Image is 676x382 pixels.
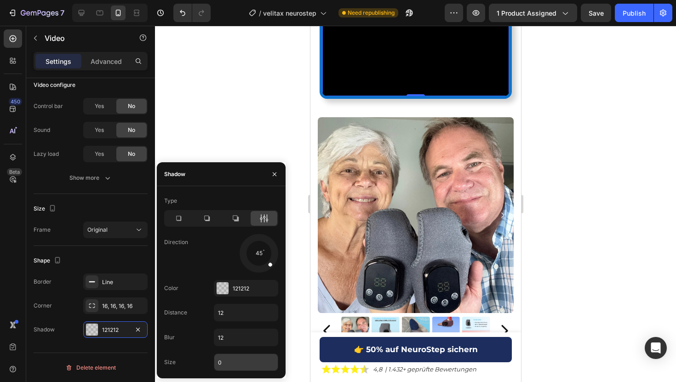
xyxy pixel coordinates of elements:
span: Yes [95,102,104,110]
div: Sound [34,126,50,134]
button: Carousel Back Arrow [9,297,25,313]
iframe: Design area [310,26,521,382]
div: 16, 16, 16, 16 [102,302,145,310]
span: No [128,102,135,110]
div: Type [164,197,177,205]
span: Need republishing [348,9,395,17]
span: No [128,126,135,134]
div: Distance [164,308,187,317]
p: Settings [46,57,71,66]
div: Beta [7,168,22,176]
div: Direction [164,238,188,246]
div: Shadow [34,325,55,334]
button: Publish [615,4,653,22]
div: Video configure [34,81,75,89]
input: Auto [214,354,278,371]
input: Auto [214,329,278,346]
button: Save [581,4,611,22]
div: Undo/Redo [173,4,211,22]
button: Carousel Back Arrow [15,186,22,193]
div: Blur [164,333,175,342]
div: Line [102,278,145,286]
div: Shadow [164,170,185,178]
div: Shape [34,255,63,267]
span: Yes [95,150,104,158]
p: 7 [60,7,64,18]
div: Corner [34,302,52,310]
span: velitax neurostep [263,8,316,18]
div: Border [34,278,52,286]
button: Show more [34,170,148,186]
div: Color [164,284,178,292]
span: Save [589,9,604,17]
p: Advanced [91,57,122,66]
button: Carousel Next Arrow [186,297,202,313]
div: 121212 [233,285,276,293]
button: Carousel Next Arrow [189,186,196,193]
div: Delete element [65,362,116,373]
span: Yes [95,126,104,134]
div: Open Intercom Messenger [645,337,667,359]
div: Size [164,358,176,366]
div: Lazy load [34,150,59,158]
span: Original [87,226,108,233]
span: 1 product assigned [497,8,556,18]
span: No [128,150,135,158]
button: Original [83,222,148,238]
div: 450 [9,98,22,105]
button: Delete element [34,360,148,375]
p: Video [45,33,123,44]
div: Publish [623,8,646,18]
div: Show more [69,173,112,182]
button: 7 [4,4,69,22]
div: Size [34,203,58,215]
input: Auto [214,304,278,321]
button: 1 product assigned [489,4,577,22]
div: Control bar [34,102,63,110]
span: / [259,8,261,18]
div: Frame [34,226,51,234]
div: 121212 [102,326,129,334]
